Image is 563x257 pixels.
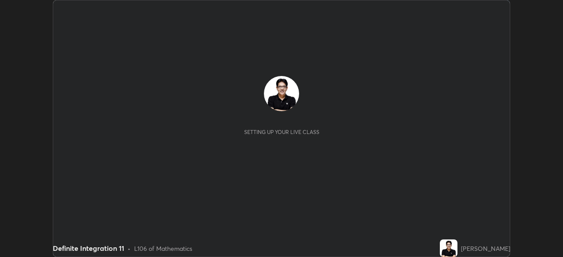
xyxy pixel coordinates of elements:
[244,129,319,135] div: Setting up your live class
[53,243,124,253] div: Definite Integration 11
[128,244,131,253] div: •
[440,239,457,257] img: 6d797e2ea09447509fc7688242447a06.jpg
[461,244,510,253] div: [PERSON_NAME]
[134,244,192,253] div: L106 of Mathematics
[264,76,299,111] img: 6d797e2ea09447509fc7688242447a06.jpg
